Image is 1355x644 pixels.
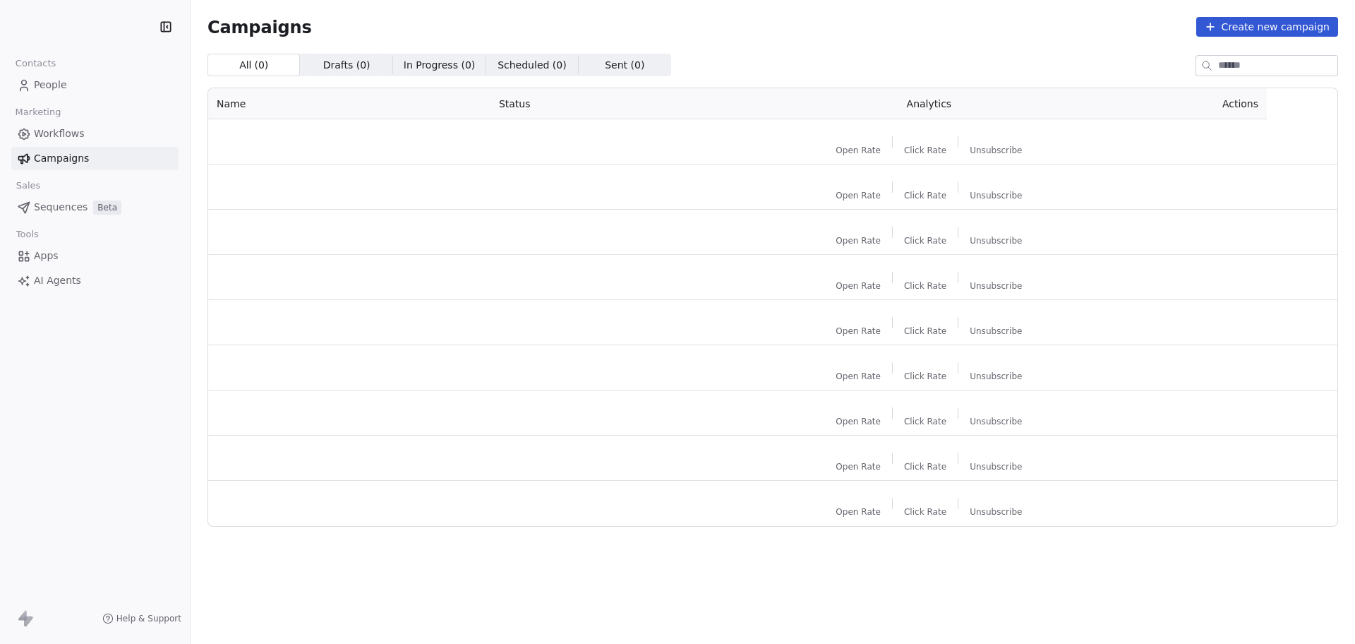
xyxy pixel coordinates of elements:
[208,88,490,119] th: Name
[34,200,88,215] span: Sequences
[10,175,47,196] span: Sales
[970,416,1022,427] span: Unsubscribe
[11,147,179,170] a: Campaigns
[11,196,179,219] a: SequencesBeta
[11,244,179,268] a: Apps
[34,273,81,288] span: AI Agents
[498,58,567,73] span: Scheduled ( 0 )
[490,88,747,119] th: Status
[323,58,371,73] span: Drafts ( 0 )
[836,506,881,518] span: Open Rate
[836,326,881,337] span: Open Rate
[1111,88,1267,119] th: Actions
[747,88,1111,119] th: Analytics
[34,78,67,93] span: People
[970,280,1022,292] span: Unsubscribe
[836,190,881,201] span: Open Rate
[836,371,881,382] span: Open Rate
[970,461,1022,472] span: Unsubscribe
[836,416,881,427] span: Open Rate
[904,326,946,337] span: Click Rate
[605,58,644,73] span: Sent ( 0 )
[904,506,946,518] span: Click Rate
[836,280,881,292] span: Open Rate
[11,269,179,292] a: AI Agents
[970,190,1022,201] span: Unsubscribe
[904,371,946,382] span: Click Rate
[836,235,881,246] span: Open Rate
[34,126,85,141] span: Workflows
[970,371,1022,382] span: Unsubscribe
[116,613,181,624] span: Help & Support
[9,53,62,74] span: Contacts
[904,280,946,292] span: Click Rate
[9,102,67,123] span: Marketing
[93,201,121,215] span: Beta
[34,249,59,263] span: Apps
[836,461,881,472] span: Open Rate
[904,416,946,427] span: Click Rate
[970,235,1022,246] span: Unsubscribe
[970,506,1022,518] span: Unsubscribe
[904,235,946,246] span: Click Rate
[836,145,881,156] span: Open Rate
[970,326,1022,337] span: Unsubscribe
[11,122,179,145] a: Workflows
[904,190,946,201] span: Click Rate
[904,461,946,472] span: Click Rate
[207,17,312,37] span: Campaigns
[1196,17,1338,37] button: Create new campaign
[34,151,89,166] span: Campaigns
[904,145,946,156] span: Click Rate
[10,224,44,245] span: Tools
[11,73,179,97] a: People
[102,613,181,624] a: Help & Support
[970,145,1022,156] span: Unsubscribe
[404,58,476,73] span: In Progress ( 0 )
